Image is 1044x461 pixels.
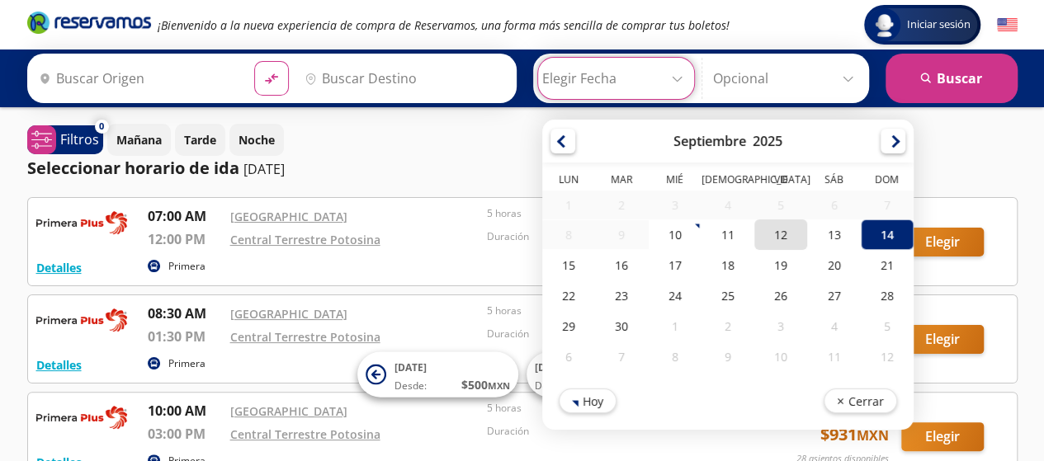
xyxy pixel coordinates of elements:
small: MXN [488,379,510,392]
button: Detalles [36,356,82,374]
div: 04-Sep-25 [701,191,753,219]
div: 03-Sep-25 [648,191,701,219]
th: Sábado [807,172,860,191]
p: Tarde [184,131,216,148]
div: 10-Sep-25 [648,219,701,250]
div: 16-Sep-25 [595,250,648,280]
button: [DATE]Desde:$500MXN [527,352,687,397]
div: 29-Sep-25 [542,311,595,341]
input: Opcional [713,58,861,99]
img: RESERVAMOS [36,401,127,434]
div: 15-Sep-25 [542,250,595,280]
div: 14-Sep-25 [860,219,913,250]
span: Desde: [394,379,427,393]
div: 02-Oct-25 [701,311,753,341]
button: Noche [229,124,284,156]
div: 06-Oct-25 [542,341,595,372]
small: MXN [857,426,889,445]
span: Desde: [535,379,567,393]
button: Tarde [175,124,225,156]
th: Miércoles [648,172,701,191]
p: 5 horas [487,303,736,318]
div: 05-Oct-25 [860,311,913,341]
div: 10-Oct-25 [754,341,807,372]
span: $ 931 [820,422,889,447]
div: 09-Oct-25 [701,341,753,372]
div: 23-Sep-25 [595,280,648,311]
p: 12:00 PM [148,229,222,249]
span: $ 500 [461,376,510,393]
div: 05-Sep-25 [754,191,807,219]
th: Viernes [754,172,807,191]
p: 5 horas [487,206,736,221]
div: 03-Oct-25 [754,311,807,341]
button: English [997,15,1018,35]
p: 08:30 AM [148,303,222,323]
span: 0 [99,120,104,134]
p: 07:00 AM [148,206,222,226]
img: RESERVAMOS [36,303,127,336]
input: Buscar Origen [32,58,242,99]
input: Buscar Destino [298,58,508,99]
div: 06-Sep-25 [807,191,860,219]
div: 09-Sep-25 [595,220,648,249]
button: Detalles [36,259,82,276]
a: Central Terrestre Potosina [230,232,380,247]
button: Mañana [107,124,171,156]
div: 01-Oct-25 [648,311,701,341]
div: 22-Sep-25 [542,280,595,311]
button: Elegir [901,422,984,451]
p: 10:00 AM [148,401,222,421]
div: 07-Sep-25 [860,191,913,219]
div: 19-Sep-25 [754,250,807,280]
p: Primera [168,259,205,274]
p: Duración [487,327,736,341]
div: 02-Sep-25 [595,191,648,219]
div: 30-Sep-25 [595,311,648,341]
p: 03:00 PM [148,424,222,444]
p: Filtros [60,129,99,149]
p: [DATE] [243,159,285,179]
a: [GEOGRAPHIC_DATA] [230,209,347,224]
a: [GEOGRAPHIC_DATA] [230,403,347,419]
p: 5 horas [487,401,736,416]
span: [DATE] [535,360,567,374]
p: Seleccionar horario de ida [27,156,239,181]
button: Hoy [559,388,616,413]
th: Lunes [542,172,595,191]
img: RESERVAMOS [36,206,127,239]
div: Septiembre [673,132,746,150]
span: Iniciar sesión [900,16,977,33]
a: Brand Logo [27,10,151,40]
p: Primera [168,356,205,371]
em: ¡Bienvenido a la nueva experiencia de compra de Reservamos, una forma más sencilla de comprar tus... [158,17,730,33]
div: 24-Sep-25 [648,280,701,311]
div: 2025 [753,132,782,150]
div: 11-Oct-25 [807,341,860,372]
p: Noche [239,131,275,148]
th: Domingo [860,172,913,191]
a: Central Terrestre Potosina [230,329,380,345]
input: Elegir Fecha [542,58,690,99]
p: Duración [487,424,736,439]
div: 11-Sep-25 [701,219,753,250]
button: 0Filtros [27,125,103,154]
span: [DATE] [394,360,427,374]
div: 12-Oct-25 [860,341,913,372]
button: Cerrar [823,388,896,413]
button: Buscar [886,54,1018,103]
th: Jueves [701,172,753,191]
div: 21-Sep-25 [860,250,913,280]
div: 13-Sep-25 [807,219,860,250]
a: [GEOGRAPHIC_DATA] [230,306,347,322]
a: Central Terrestre Potosina [230,426,380,442]
button: Elegir [901,228,984,256]
div: 28-Sep-25 [860,280,913,311]
div: 08-Oct-25 [648,341,701,372]
div: 07-Oct-25 [595,341,648,372]
th: Martes [595,172,648,191]
p: Mañana [116,131,162,148]
button: Elegir [901,325,984,354]
p: Duración [487,229,736,244]
i: Brand Logo [27,10,151,35]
